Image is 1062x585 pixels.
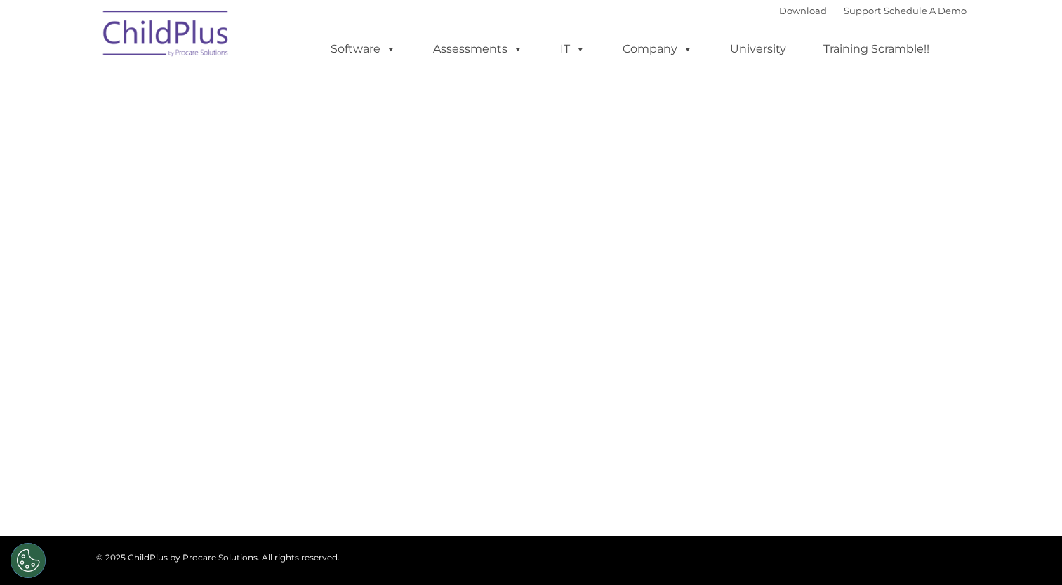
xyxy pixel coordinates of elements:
[609,35,707,63] a: Company
[317,35,410,63] a: Software
[779,5,967,16] font: |
[809,35,943,63] a: Training Scramble!!
[546,35,599,63] a: IT
[96,552,340,563] span: © 2025 ChildPlus by Procare Solutions. All rights reserved.
[884,5,967,16] a: Schedule A Demo
[96,1,237,71] img: ChildPlus by Procare Solutions
[844,5,881,16] a: Support
[779,5,827,16] a: Download
[11,543,46,578] button: Cookies Settings
[419,35,537,63] a: Assessments
[716,35,800,63] a: University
